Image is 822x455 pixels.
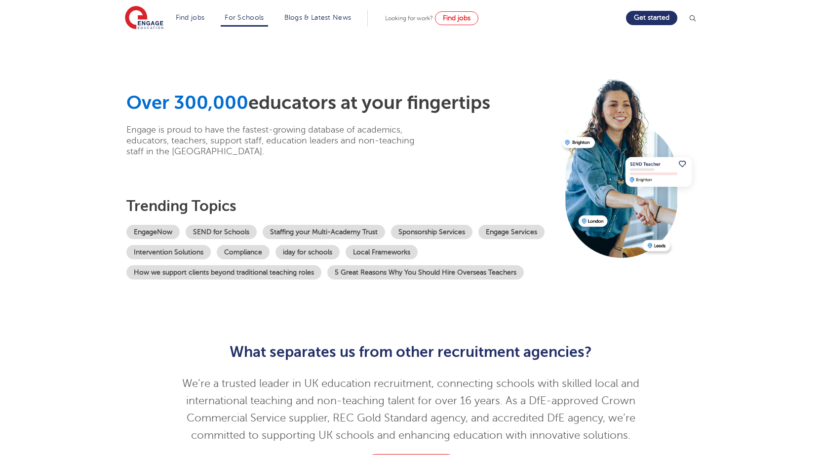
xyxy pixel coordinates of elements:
[126,124,430,157] p: Engage is proud to have the fastest-growing database of academics, educators, teachers, support s...
[391,225,472,239] a: Sponsorship Services
[186,225,257,239] a: SEND for Schools
[217,245,270,259] a: Compliance
[169,375,653,444] p: We’re a trusted leader in UK education recruitment, connecting schools with skilled local and int...
[126,92,555,114] h1: educators at your fingertips
[126,245,211,259] a: Intervention Solutions
[478,225,545,239] a: Engage Services
[176,14,205,21] a: Find jobs
[225,14,264,21] a: For Schools
[327,265,524,280] a: 5 Great Reasons Why You Should Hire Overseas Teachers
[126,197,555,215] h3: Trending topics
[284,14,352,21] a: Blogs & Latest News
[626,11,677,25] a: Get started
[385,15,433,22] span: Looking for work?
[126,225,180,239] a: EngageNow
[263,225,385,239] a: Staffing your Multi-Academy Trust
[126,92,248,113] span: Over 300,000
[443,14,470,22] span: Find jobs
[169,344,653,360] h2: What separates us from other recruitment agencies?
[126,265,321,280] a: How we support clients beyond traditional teaching roles
[125,6,163,31] img: Engage Education
[275,245,340,259] a: iday for schools
[435,11,478,25] a: Find jobs
[346,245,418,259] a: Local Frameworks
